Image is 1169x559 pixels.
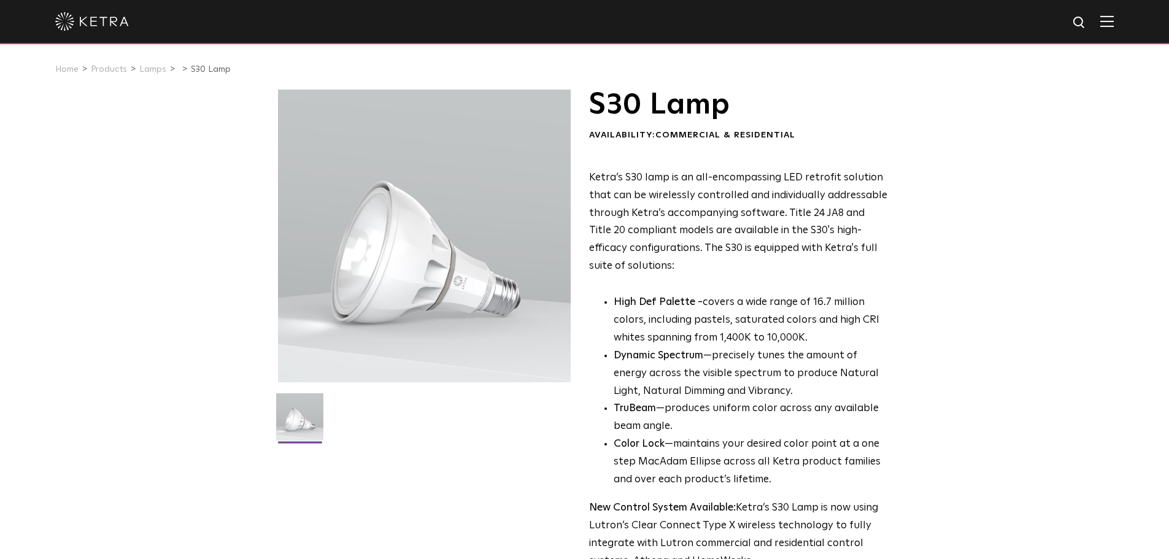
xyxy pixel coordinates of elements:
img: ketra-logo-2019-white [55,12,129,31]
span: Commercial & Residential [655,131,795,139]
strong: TruBeam [614,403,656,414]
a: Products [91,65,127,74]
strong: New Control System Available: [589,503,736,513]
li: —precisely tunes the amount of energy across the visible spectrum to produce Natural Light, Natur... [614,347,888,401]
li: —maintains your desired color point at a one step MacAdam Ellipse across all Ketra product famili... [614,436,888,489]
li: —produces uniform color across any available beam angle. [614,400,888,436]
strong: Color Lock [614,439,665,449]
img: Hamburger%20Nav.svg [1100,15,1114,27]
strong: High Def Palette - [614,297,703,307]
h1: S30 Lamp [589,90,888,120]
span: Ketra’s S30 lamp is an all-encompassing LED retrofit solution that can be wirelessly controlled a... [589,172,887,271]
img: search icon [1072,15,1087,31]
p: covers a wide range of 16.7 million colors, including pastels, saturated colors and high CRI whit... [614,294,888,347]
img: S30-Lamp-Edison-2021-Web-Square [276,393,323,450]
a: S30 Lamp [191,65,231,74]
div: Availability: [589,129,888,142]
a: Home [55,65,79,74]
a: Lamps [139,65,166,74]
strong: Dynamic Spectrum [614,350,703,361]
